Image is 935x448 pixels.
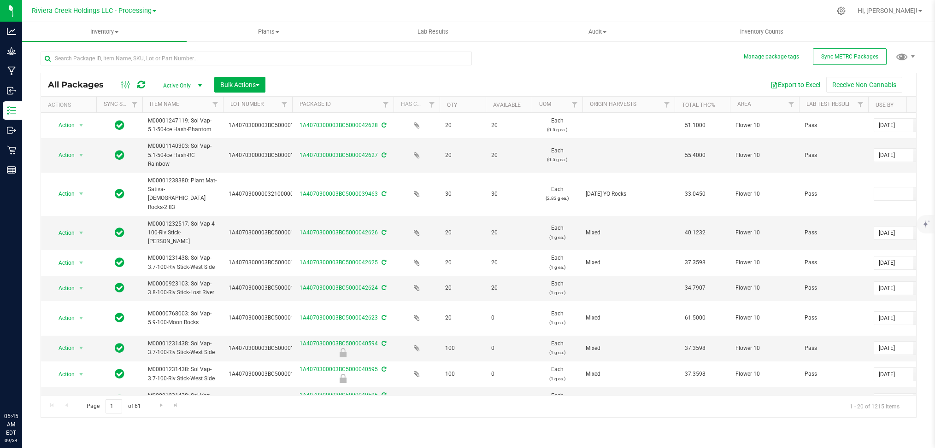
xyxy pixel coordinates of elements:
span: M00001231438: Sol Vap-3.7-100-Riv Stick-West Side [148,365,218,383]
span: Sync from Compliance System [380,392,386,398]
span: Sync from Compliance System [380,285,386,291]
span: M00001231438: Sol Vap-3.7-100-Riv Stick-West Side [148,254,218,271]
span: Flower 10 [735,314,794,322]
span: Pass [805,121,863,130]
a: Filter [784,97,799,112]
span: select [913,227,927,239]
span: Inventory Counts [728,28,796,36]
span: Action [50,342,75,355]
a: Inventory [22,22,187,41]
p: (1 g ea.) [537,318,577,327]
a: Filter [659,97,675,112]
span: In Sync [115,393,124,406]
div: Final Check Lock [291,374,395,383]
a: Area [737,101,751,107]
a: Go to the next page [154,399,168,412]
span: Sync from Compliance System [380,259,386,266]
span: 55.4000 [680,149,710,162]
span: 20 [491,228,526,237]
div: Value 1: Mixed [586,228,672,237]
span: 1A4070300003BC5000015984 [229,121,307,130]
span: Pass [805,151,863,160]
span: Action [50,394,75,407]
a: 1A4070300003BC5000040595 [300,366,378,372]
a: Lab Test Result [806,101,850,107]
span: Each [537,339,577,357]
a: 1A4070300003BC5000042625 [300,259,378,266]
span: Flower 10 [735,151,794,160]
a: 1A4070300003BC5000042623 [300,314,378,321]
span: Action [50,227,75,239]
span: select [913,149,927,162]
span: In Sync [115,367,124,380]
span: Audit [516,28,679,36]
span: 61.5000 [680,311,710,325]
div: Value 1: Mixed [586,314,672,322]
span: select [913,119,927,132]
span: select [76,312,87,325]
a: Lab Results [351,22,515,41]
span: 40.1232 [680,226,710,239]
span: In Sync [115,226,124,239]
span: 0 [491,314,526,322]
button: Sync METRC Packages [813,48,887,65]
span: Page of 61 [79,399,148,413]
a: Go to the last page [169,399,182,412]
a: Filter [853,97,868,112]
inline-svg: Grow [7,47,16,56]
span: Lab Results [405,28,461,36]
input: Search Package ID, Item Name, SKU, Lot or Part Number... [41,52,472,65]
span: select [76,119,87,132]
a: 1A4070300003BC5000040596 [300,392,378,398]
span: Each [537,279,577,297]
inline-svg: Reports [7,165,16,175]
inline-svg: Manufacturing [7,66,16,76]
span: 20 [445,258,480,267]
button: Export to Excel [764,77,826,93]
span: 100 [445,370,480,378]
div: Value 1: Mixed [586,370,672,378]
a: Filter [208,97,223,112]
span: select [76,227,87,239]
span: select [913,394,927,407]
span: Pass [805,314,863,322]
a: Use By [876,102,894,108]
a: Available [493,102,521,108]
a: Filter [567,97,582,112]
p: (1 g ea.) [537,233,577,242]
span: Each [537,254,577,271]
span: In Sync [115,281,124,294]
span: select [76,282,87,295]
span: Riviera Creek Holdings LLC - Processing [32,7,152,15]
span: Action [50,119,75,132]
span: M00001238380: Plant Mat-Sativa-[DEMOGRAPHIC_DATA] Rocks-2.83 [148,176,218,212]
span: In Sync [115,311,124,324]
a: Inventory Counts [679,22,844,41]
span: 33.0450 [680,187,710,201]
span: Each [537,365,577,383]
span: select [76,187,87,200]
span: Flower 10 [735,258,794,267]
span: Each [537,185,577,203]
span: Flower 10 [735,344,794,353]
span: Each [537,391,577,409]
span: 1A4070300003BC5000015983 [229,151,307,160]
inline-svg: Inbound [7,86,16,95]
span: Action [50,282,75,295]
span: 1A4070300003BC5000015965 [229,314,307,322]
a: Origin Harvests [590,101,636,107]
span: 20 [491,258,526,267]
span: Sync from Compliance System [380,366,386,372]
span: 20 [445,151,480,160]
span: M00001247119: Sol Vap-5.1-50-Ice Hash-Phantom [148,116,218,134]
button: Bulk Actions [214,77,265,93]
p: (0.5 g ea.) [537,155,577,164]
span: select [913,282,927,295]
span: In Sync [115,149,124,162]
span: Each [537,116,577,134]
span: Action [50,368,75,381]
span: 1 - 20 of 1215 items [842,399,907,413]
span: 20 [491,284,526,292]
span: 34.7907 [680,281,710,295]
button: Manage package tags [744,53,799,61]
